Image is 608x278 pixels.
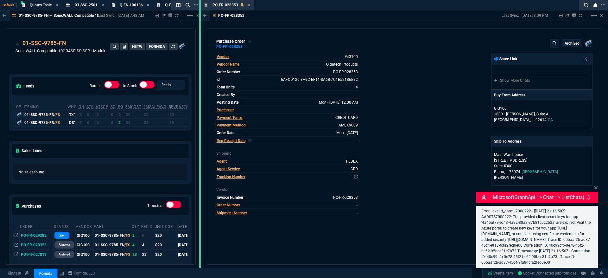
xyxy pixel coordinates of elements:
h5: Purchases [16,203,41,209]
nx-fornida-value: PO-FR-029282 [21,233,53,238]
p: [DATE] 7:48 AM [118,13,144,18]
span: CREDITCARD [335,115,358,120]
span: Q-FN-106138 [165,3,188,7]
span: PO-FR-029282 [21,233,47,238]
span: Payment Terms [217,115,243,120]
td: $0 [168,119,203,126]
mat-icon: Example home icon [186,12,194,19]
td: $20 [154,240,177,250]
span: PO-FR-027818 [21,252,47,257]
span: Order Number [217,203,240,207]
p: [STREET_ADDRESS] [494,158,590,163]
td: $20 [154,230,177,240]
tr: undefined [216,69,358,76]
td: $0 [168,111,203,119]
td: 0 [141,230,154,240]
tr: undefined [216,61,358,68]
span: Shipment Number [217,211,247,215]
tr: undefined [216,107,358,114]
span: Invoice Number [217,195,243,200]
td: 01-SSC-9785-FN [93,230,131,240]
span: Order Date [217,131,234,135]
span: -- [356,139,358,143]
th: Unit Cost [154,222,177,231]
tr: undefined [216,194,358,201]
td: 0 [86,111,95,119]
nx-fornida-value: PO-FR-027818 [21,252,53,257]
th: Vendor [75,222,93,231]
h5: feeds [16,83,35,89]
td: [DATE] [177,250,190,259]
a: API TOKEN [23,270,30,276]
span: Plano, [494,170,505,174]
nx-icon: Open In Opposite Panel [15,233,18,238]
h5: Sales Lines [16,148,42,154]
span: id [217,77,220,82]
nx-icon: Back to Table [3,13,6,18]
td: 0 [86,119,95,126]
td: 0 [117,111,125,119]
span: Default [3,3,17,7]
span: Posting Date [217,100,238,105]
td: 0 [78,119,86,126]
p: [PERSON_NAME] [494,175,590,180]
tr: undefined [216,210,358,216]
span: [GEOGRAPHIC_DATA], [494,118,531,122]
span: /FS [124,233,130,238]
p: Share Link [494,56,517,62]
a: 01-SSC-9785-FN [22,39,66,47]
p: Vendor [216,187,358,192]
tr: undefined [216,138,358,144]
p: No sales found. [18,169,182,175]
span: -- [532,118,534,122]
span: CA [548,118,553,122]
tr: undefined [216,84,358,91]
nx-icon: Open New Tab [601,2,605,8]
tr: undefined [216,99,358,106]
div: Transfers [166,201,181,211]
tr: undefined [216,202,358,209]
a: Global State [6,270,23,276]
div: Vendor Name [217,61,239,67]
p: Shipping [216,151,358,156]
div: Add to Watchlist [16,39,20,48]
nx-icon: Close Tab [247,3,250,8]
span: When the order was created [336,131,358,135]
abbr: Total units on open Purchase Orders [118,105,123,109]
p: PO-FR-028353 [218,13,244,18]
td: 01-SSC-9785-FN [93,250,131,259]
tr: undefined [216,54,358,61]
td: $0 [143,111,168,119]
td: [DATE] [177,240,190,250]
span: PO-FR-028353 [212,3,238,7]
span: Q-FN-106136 [120,3,143,7]
p: archived [59,252,70,257]
span: GIG100 [345,55,358,59]
td: 0 [95,119,110,126]
span: /FS [54,120,60,125]
abbr: Total revenue past 60 days [169,105,201,109]
td: TX1 [67,111,78,119]
nx-icon: Close Tab [147,3,149,8]
span: Socket Connected (erp-fornida) [518,271,576,275]
span: 2024-10-28T00:00:00.000Z [319,100,358,105]
div: PO-FR-028353 [216,46,243,47]
abbr: Total units in inventory => minus on SO => plus on PO [86,105,94,109]
nx-icon: Clear selected rep [248,138,252,144]
a: PO-FR-028353 [333,70,358,74]
p: archived [59,242,70,248]
td: [DATE] [177,230,190,240]
label: Burden [90,84,102,88]
span: Quotes Table [30,3,52,7]
mat-icon: Example home icon [590,12,598,19]
nx-icon: Open In Opposite Panel [15,252,18,257]
nx-fornida-value: PO-FR-028353 [21,242,53,248]
th: Order [20,222,54,231]
td: 2 [117,119,125,126]
p: Last Sync: [98,13,118,18]
tr: undefined [216,122,358,129]
span: Req Receipt Date [217,139,245,143]
tr: undefined [216,114,358,121]
span: /FS [124,252,130,257]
